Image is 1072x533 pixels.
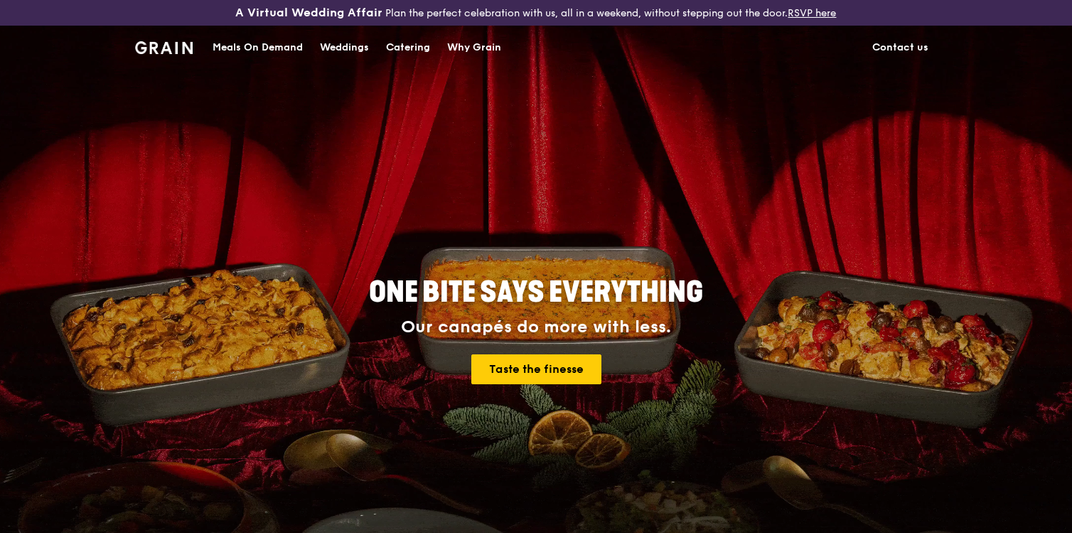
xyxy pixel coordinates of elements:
[280,317,792,337] div: Our canapés do more with less.
[439,26,510,69] a: Why Grain
[135,25,193,68] a: GrainGrain
[135,41,193,54] img: Grain
[447,26,501,69] div: Why Grain
[386,26,430,69] div: Catering
[864,26,937,69] a: Contact us
[471,354,601,384] a: Taste the finesse
[235,6,382,20] h3: A Virtual Wedding Affair
[788,7,836,19] a: RSVP here
[311,26,377,69] a: Weddings
[320,26,369,69] div: Weddings
[377,26,439,69] a: Catering
[369,275,703,310] span: ONE BITE SAYS EVERYTHING
[178,6,893,20] div: Plan the perfect celebration with us, all in a weekend, without stepping out the door.
[213,26,303,69] div: Meals On Demand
